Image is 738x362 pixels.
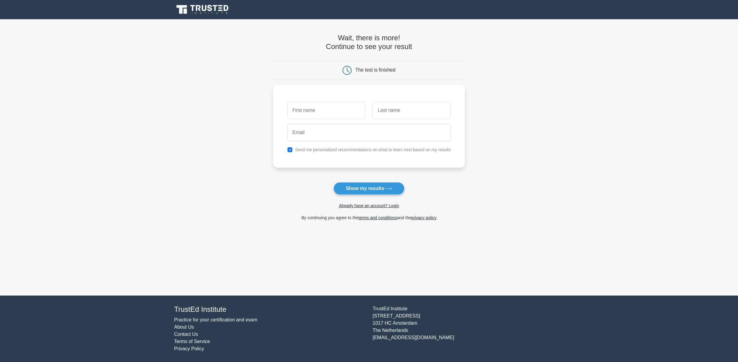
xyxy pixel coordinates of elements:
a: Privacy Policy [174,346,204,351]
a: Already have an account? Login [339,203,399,208]
input: Last name [373,102,450,119]
input: Email [288,124,451,141]
a: Contact Us [174,332,198,337]
button: Show my results [334,182,404,195]
label: Send me personalized recommendations on what to learn next based on my results [295,147,451,152]
div: The test is finished [355,67,395,72]
a: Terms of Service [174,339,210,344]
div: TrustEd Institute [STREET_ADDRESS] 1017 HC Amsterdam The Netherlands [EMAIL_ADDRESS][DOMAIN_NAME] [369,305,567,352]
div: By continuing you agree to the and the [269,214,469,221]
a: privacy policy [411,215,437,220]
input: First name [288,102,365,119]
a: About Us [174,324,194,330]
h4: Wait, there is more! Continue to see your result [273,34,465,51]
a: Practice for your certification and exam [174,317,257,322]
a: terms and conditions [358,215,397,220]
h4: TrustEd Institute [174,305,365,314]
